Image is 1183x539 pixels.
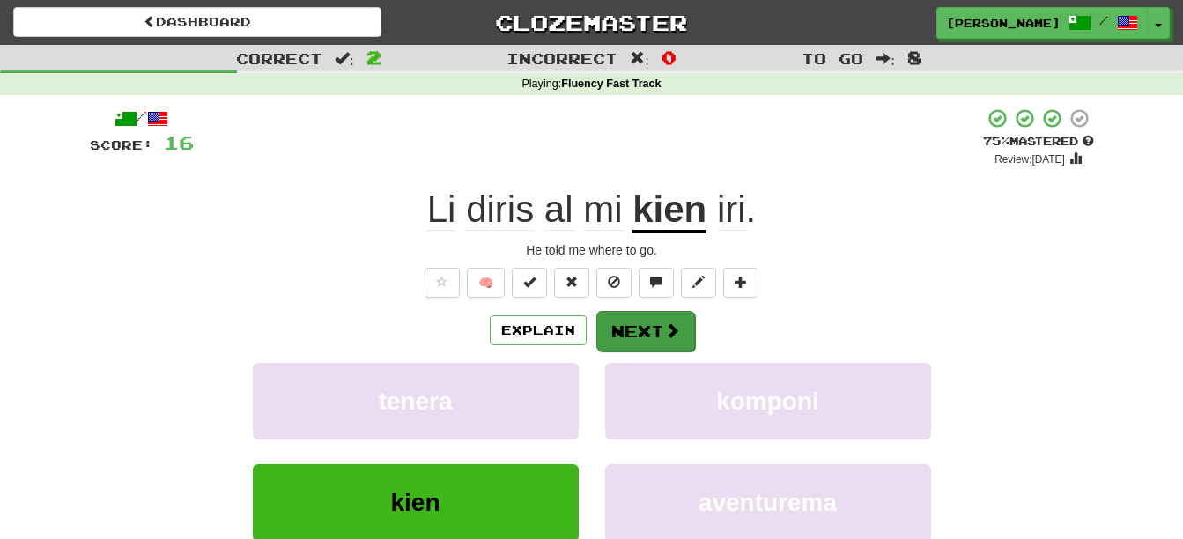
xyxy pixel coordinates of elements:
[717,188,746,231] span: iri
[506,49,617,67] span: Incorrect
[583,188,622,231] span: mi
[236,49,322,67] span: Correct
[716,388,819,415] span: komponi
[630,51,649,66] span: :
[907,47,922,68] span: 8
[561,78,661,90] strong: Fluency Fast Track
[427,188,456,231] span: Li
[699,489,837,516] span: aventurema
[1099,14,1108,26] span: /
[994,153,1065,166] small: Review: [DATE]
[490,315,587,345] button: Explain
[554,268,589,298] button: Reset to 0% Mastered (alt+r)
[164,131,194,153] span: 16
[390,489,440,516] span: kien
[936,7,1148,39] a: [PERSON_NAME] /
[366,47,381,68] span: 2
[467,268,505,298] button: 🧠
[596,311,695,351] button: Next
[632,188,706,233] u: kien
[90,241,1094,259] div: He told me where to go.
[706,188,756,231] span: .
[408,7,776,38] a: Clozemaster
[983,134,1009,148] span: 75 %
[425,268,460,298] button: Favorite sentence (alt+f)
[802,49,863,67] span: To go
[544,188,573,231] span: al
[335,51,354,66] span: :
[605,363,931,439] button: komponi
[876,51,895,66] span: :
[681,268,716,298] button: Edit sentence (alt+d)
[946,15,1061,31] span: [PERSON_NAME]
[662,47,677,68] span: 0
[596,268,632,298] button: Ignore sentence (alt+i)
[639,268,674,298] button: Discuss sentence (alt+u)
[983,134,1094,150] div: Mastered
[90,137,153,152] span: Score:
[378,388,452,415] span: tenera
[466,188,534,231] span: diris
[13,7,381,37] a: Dashboard
[512,268,547,298] button: Set this sentence to 100% Mastered (alt+m)
[723,268,758,298] button: Add to collection (alt+a)
[90,107,194,129] div: /
[253,363,579,439] button: tenera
